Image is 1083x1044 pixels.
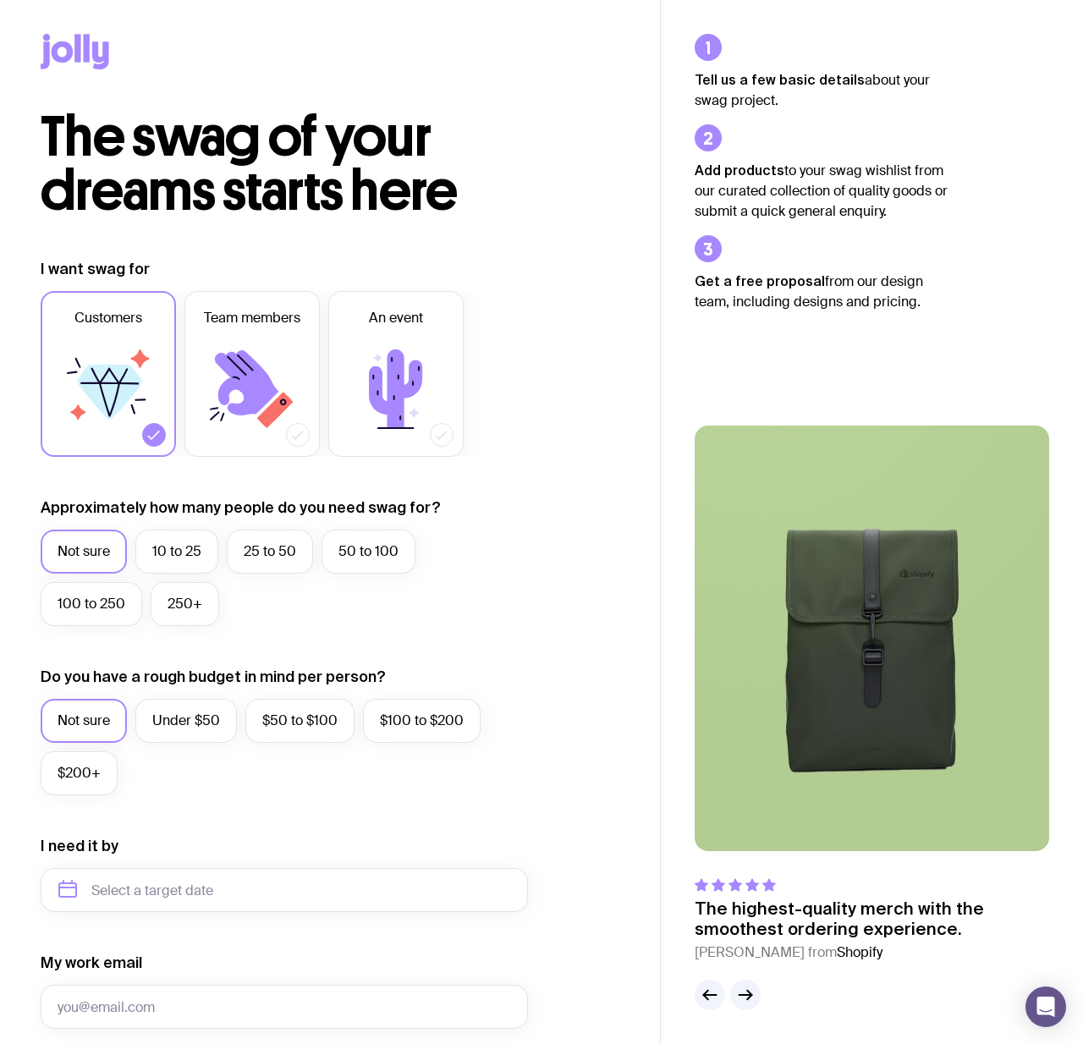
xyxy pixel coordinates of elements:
label: Not sure [41,699,127,743]
input: you@email.com [41,985,528,1029]
p: to your swag wishlist from our curated collection of quality goods or submit a quick general enqu... [695,160,948,222]
label: 100 to 250 [41,582,142,626]
div: Open Intercom Messenger [1025,986,1066,1027]
label: Under $50 [135,699,237,743]
strong: Tell us a few basic details [695,72,865,87]
strong: Get a free proposal [695,273,825,288]
span: The swag of your dreams starts here [41,103,458,224]
p: from our design team, including designs and pricing. [695,271,948,312]
label: I want swag for [41,259,150,279]
span: An event [369,308,423,328]
label: $50 to $100 [245,699,355,743]
label: Not sure [41,530,127,574]
label: Approximately how many people do you need swag for? [41,497,441,518]
label: 50 to 100 [322,530,415,574]
label: $200+ [41,751,118,795]
input: Select a target date [41,868,528,912]
label: My work email [41,953,142,973]
span: Customers [74,308,142,328]
label: $100 to $200 [363,699,481,743]
label: 250+ [151,582,219,626]
strong: Add products [695,162,784,178]
label: 25 to 50 [227,530,313,574]
label: 10 to 25 [135,530,218,574]
p: The highest-quality merch with the smoothest ordering experience. [695,898,1049,939]
cite: [PERSON_NAME] from [695,942,1049,963]
span: Team members [204,308,300,328]
label: Do you have a rough budget in mind per person? [41,667,386,687]
p: about your swag project. [695,69,948,111]
label: I need it by [41,836,118,856]
span: Shopify [837,943,882,961]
